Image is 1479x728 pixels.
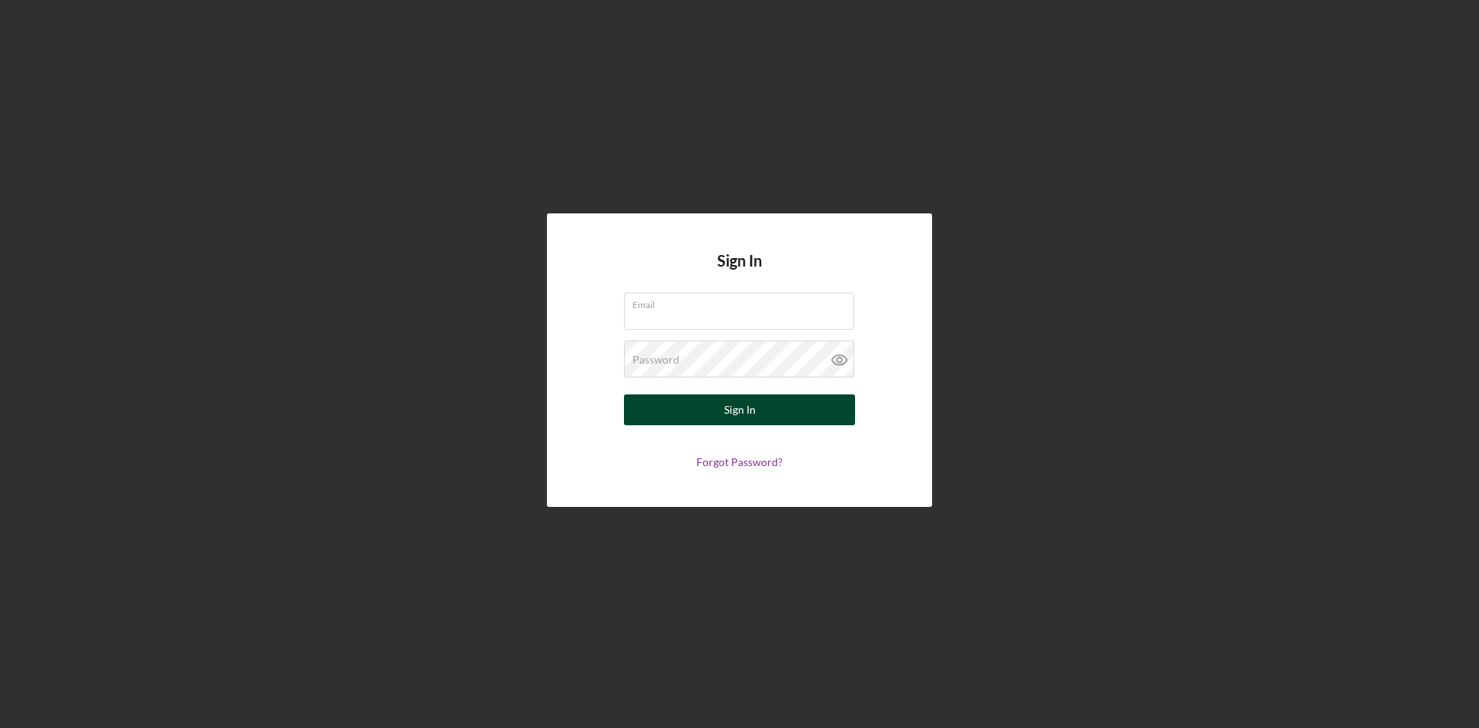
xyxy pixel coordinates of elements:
[632,354,679,366] label: Password
[696,455,783,468] a: Forgot Password?
[724,394,756,425] div: Sign In
[717,252,762,293] h4: Sign In
[624,394,855,425] button: Sign In
[632,294,854,310] label: Email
